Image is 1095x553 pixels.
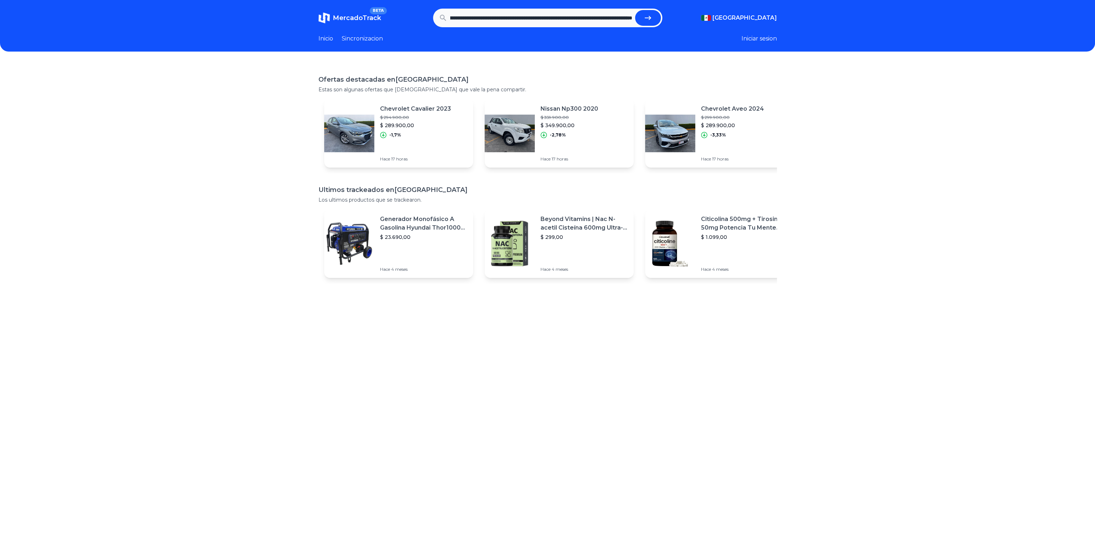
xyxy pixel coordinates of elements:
[318,196,777,203] p: Los ultimos productos que se trackearon.
[701,14,777,22] button: [GEOGRAPHIC_DATA]
[380,266,467,272] p: Hace 4 meses
[541,156,598,162] p: Hace 17 horas
[541,266,628,272] p: Hace 4 meses
[701,105,764,113] p: Chevrolet Aveo 2024
[712,14,777,22] span: [GEOGRAPHIC_DATA]
[380,122,451,129] p: $ 289.900,00
[380,115,451,120] p: $ 294.900,00
[541,115,598,120] p: $ 359.900,00
[380,215,467,232] p: Generador Monofásico A Gasolina Hyundai Thor10000 P 11.5 Kw
[645,209,794,278] a: Featured imageCiticolina 500mg + Tirosina 50mg Potencia Tu Mente (120caps) Sabor Sin Sabor$ 1.099...
[342,34,383,43] a: Sincronizacion
[333,14,381,22] span: MercadoTrack
[485,108,535,158] img: Featured image
[380,105,451,113] p: Chevrolet Cavalier 2023
[318,12,330,24] img: MercadoTrack
[318,86,777,93] p: Estas son algunas ofertas que [DEMOGRAPHIC_DATA] que vale la pena compartir.
[370,7,386,14] span: BETA
[701,215,788,232] p: Citicolina 500mg + Tirosina 50mg Potencia Tu Mente (120caps) Sabor Sin Sabor
[541,234,628,241] p: $ 299,00
[324,209,473,278] a: Featured imageGenerador Monofásico A Gasolina Hyundai Thor10000 P 11.5 Kw$ 23.690,00Hace 4 meses
[318,34,333,43] a: Inicio
[541,215,628,232] p: Beyond Vitamins | Nac N-acetil Cisteína 600mg Ultra-premium Con Inulina De Agave (prebiótico Natu...
[701,122,764,129] p: $ 289.900,00
[380,156,451,162] p: Hace 17 horas
[550,132,566,138] p: -2,78%
[318,12,381,24] a: MercadoTrackBETA
[541,122,598,129] p: $ 349.900,00
[380,234,467,241] p: $ 23.690,00
[645,99,794,168] a: Featured imageChevrolet Aveo 2024$ 299.900,00$ 289.900,00-3,33%Hace 17 horas
[645,218,695,269] img: Featured image
[701,156,764,162] p: Hace 17 horas
[485,99,634,168] a: Featured imageNissan Np300 2020$ 359.900,00$ 349.900,00-2,78%Hace 17 horas
[485,218,535,269] img: Featured image
[741,34,777,43] button: Iniciar sesion
[485,209,634,278] a: Featured imageBeyond Vitamins | Nac N-acetil Cisteína 600mg Ultra-premium Con Inulina De Agave (p...
[324,218,374,269] img: Featured image
[701,234,788,241] p: $ 1.099,00
[710,132,726,138] p: -3,33%
[389,132,401,138] p: -1,7%
[701,266,788,272] p: Hace 4 meses
[701,15,711,21] img: Mexico
[318,74,777,85] h1: Ofertas destacadas en [GEOGRAPHIC_DATA]
[324,99,473,168] a: Featured imageChevrolet Cavalier 2023$ 294.900,00$ 289.900,00-1,7%Hace 17 horas
[701,115,764,120] p: $ 299.900,00
[318,185,777,195] h1: Ultimos trackeados en [GEOGRAPHIC_DATA]
[645,108,695,158] img: Featured image
[324,108,374,158] img: Featured image
[541,105,598,113] p: Nissan Np300 2020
